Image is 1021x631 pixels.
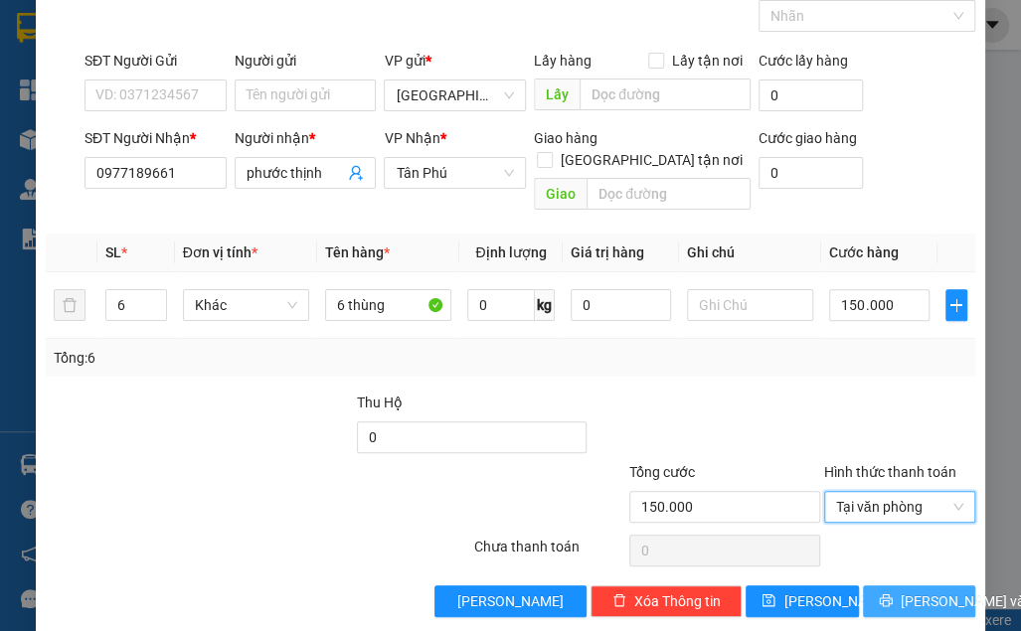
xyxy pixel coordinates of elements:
[783,590,890,612] span: [PERSON_NAME]
[233,17,392,62] div: [PERSON_NAME]
[348,165,364,181] span: user-add
[85,127,227,149] div: SĐT Người Nhận
[17,17,48,38] span: Gửi:
[233,113,357,183] span: cầu cái gấm
[679,234,821,272] th: Ghi chú
[396,158,514,188] span: Tân Phú
[634,590,721,612] span: Xóa Thông tin
[629,464,695,480] span: Tổng cước
[534,79,580,110] span: Lấy
[233,17,280,38] span: Nhận:
[945,289,967,321] button: plus
[85,50,227,72] div: SĐT Người Gửi
[534,178,587,210] span: Giao
[571,244,644,260] span: Giá trị hàng
[233,62,392,85] div: huân
[946,297,966,313] span: plus
[762,593,775,609] span: save
[746,585,858,617] button: save[PERSON_NAME]
[54,289,85,321] button: delete
[535,289,555,321] span: kg
[235,127,377,149] div: Người nhận
[384,130,439,146] span: VP Nhận
[553,149,751,171] span: [GEOGRAPHIC_DATA] tận nơi
[434,585,587,617] button: [PERSON_NAME]
[357,394,403,410] span: Thu Hộ
[759,79,863,111] input: Cước lấy hàng
[325,244,390,260] span: Tên hàng
[587,178,751,210] input: Dọc đường
[534,130,597,146] span: Giao hàng
[534,53,592,69] span: Lấy hàng
[591,585,743,617] button: deleteXóa Thông tin
[457,590,564,612] span: [PERSON_NAME]
[687,289,813,321] input: Ghi Chú
[580,79,751,110] input: Dọc đường
[233,85,392,113] div: 0909881983
[235,50,377,72] div: Người gửi
[195,290,297,320] span: Khác
[824,464,956,480] label: Hình thức thanh toán
[233,124,261,145] span: DĐ:
[759,130,857,146] label: Cước giao hàng
[863,585,975,617] button: printer[PERSON_NAME] và In
[664,50,751,72] span: Lấy tận nơi
[384,50,526,72] div: VP gửi
[17,17,219,62] div: [GEOGRAPHIC_DATA]
[471,536,627,570] div: Chưa thanh toán
[759,53,848,69] label: Cước lấy hàng
[759,157,863,189] input: Cước giao hàng
[879,593,893,609] span: printer
[829,244,898,260] span: Cước hàng
[325,289,451,321] input: VD: Bàn, Ghế
[54,347,397,369] div: Tổng: 6
[612,593,626,609] span: delete
[396,80,514,110] span: Sài Gòn
[836,492,964,522] span: Tại văn phòng
[105,244,121,260] span: SL
[475,244,546,260] span: Định lượng
[571,289,671,321] input: 0
[183,244,257,260] span: Đơn vị tính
